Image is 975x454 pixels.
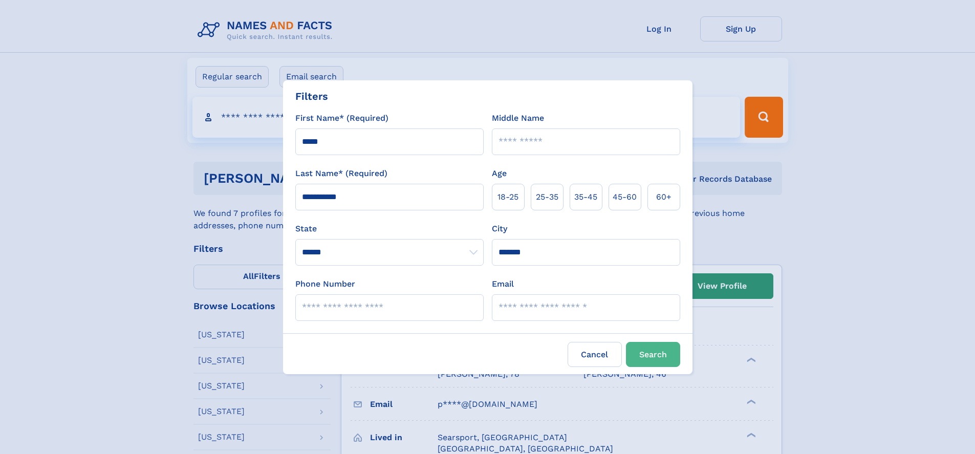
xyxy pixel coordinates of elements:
[613,191,637,203] span: 45‑60
[492,223,507,235] label: City
[497,191,518,203] span: 18‑25
[295,167,387,180] label: Last Name* (Required)
[295,278,355,290] label: Phone Number
[626,342,680,367] button: Search
[656,191,671,203] span: 60+
[568,342,622,367] label: Cancel
[295,223,484,235] label: State
[295,89,328,104] div: Filters
[295,112,388,124] label: First Name* (Required)
[492,278,514,290] label: Email
[536,191,558,203] span: 25‑35
[492,112,544,124] label: Middle Name
[574,191,597,203] span: 35‑45
[492,167,507,180] label: Age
